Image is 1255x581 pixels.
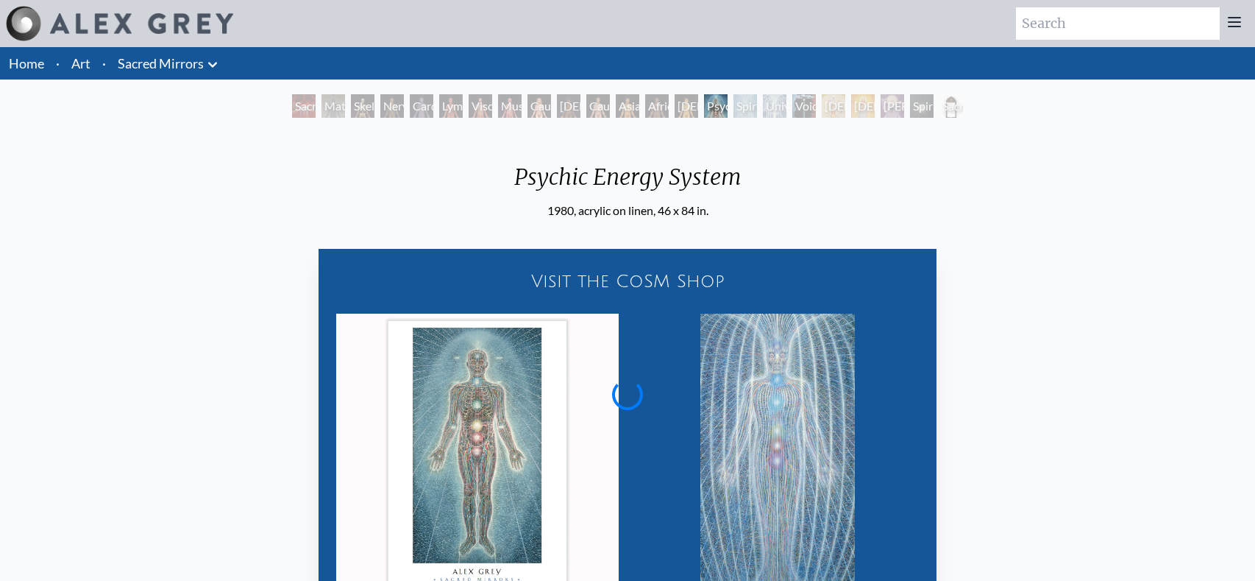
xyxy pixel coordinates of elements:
div: Sacred Mirrors Room, [GEOGRAPHIC_DATA] [292,94,316,118]
div: Caucasian Man [586,94,610,118]
div: Spiritual World [910,94,934,118]
div: Void Clear Light [792,94,816,118]
div: Universal Mind Lattice [763,94,786,118]
div: Psychic Energy System [502,163,753,202]
div: African Man [645,94,669,118]
li: · [50,47,65,80]
li: · [96,47,112,80]
div: [DEMOGRAPHIC_DATA] [851,94,875,118]
div: Spiritual Energy System [733,94,757,118]
div: Muscle System [498,94,522,118]
a: Sacred Mirrors [118,53,204,74]
div: Material World [321,94,345,118]
div: Sacred Mirrors Frame [939,94,963,118]
div: Skeletal System [351,94,374,118]
div: [DEMOGRAPHIC_DATA] Woman [675,94,698,118]
a: Art [71,53,90,74]
div: [PERSON_NAME] [881,94,904,118]
div: Caucasian Woman [527,94,551,118]
div: Asian Man [616,94,639,118]
div: 1980, acrylic on linen, 46 x 84 in. [502,202,753,219]
a: Home [9,55,44,71]
div: Nervous System [380,94,404,118]
div: Psychic Energy System [704,94,728,118]
input: Search [1016,7,1220,40]
div: Lymphatic System [439,94,463,118]
div: Cardiovascular System [410,94,433,118]
a: Visit the CoSM Shop [327,258,928,305]
div: [DEMOGRAPHIC_DATA] Woman [557,94,580,118]
div: Viscera [469,94,492,118]
div: [DEMOGRAPHIC_DATA] [822,94,845,118]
